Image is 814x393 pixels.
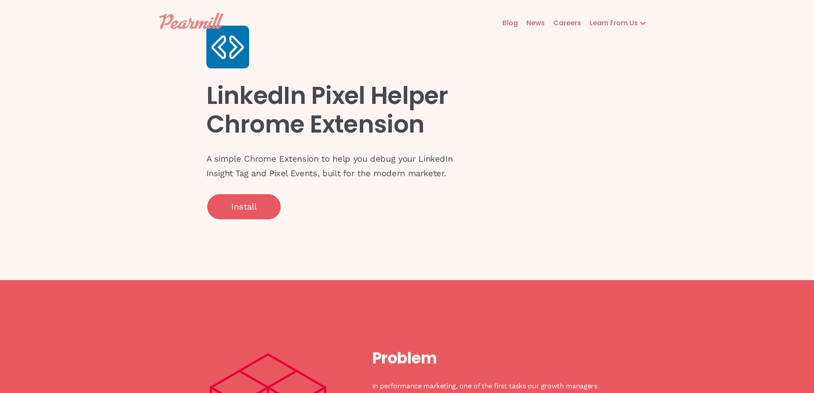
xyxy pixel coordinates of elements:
a: News [518,9,545,37]
p: A simple Chrome Extension to help you debug your LinkedIn Insight Tag and Pixel Events, built for... [206,151,463,180]
a: Careers [545,9,581,37]
div: Learn From Us [581,18,638,28]
h2: Problem [372,349,608,368]
h1: LinkedIn Pixel Helper Chrome Extension [206,81,463,139]
a: Blog [494,9,518,37]
a: Install [206,193,282,220]
div: Learn From Us [581,9,655,37]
